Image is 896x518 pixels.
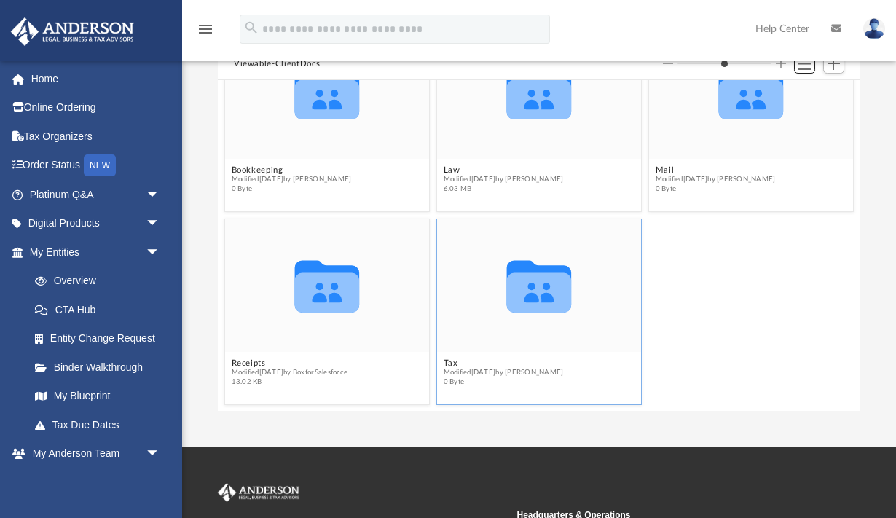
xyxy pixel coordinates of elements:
span: arrow_drop_down [146,439,175,469]
button: Switch to List View [794,53,816,74]
button: Receipts [232,358,348,367]
a: menu [197,28,214,38]
button: Viewable-ClientDocs [234,58,320,71]
span: 13.02 KB [232,377,348,387]
span: arrow_drop_down [146,209,175,239]
button: Decrease column size [663,58,673,68]
a: My Entitiesarrow_drop_down [10,238,182,267]
a: Overview [20,267,182,296]
i: menu [197,20,214,38]
a: My Anderson Team [20,468,168,497]
span: 0 Byte [444,377,564,387]
a: Tax Organizers [10,122,182,151]
span: 6.03 MB [444,184,564,194]
img: Anderson Advisors Platinum Portal [215,483,302,502]
button: Tax [444,358,564,367]
span: 0 Byte [232,184,352,194]
i: search [243,20,259,36]
div: grid [218,80,860,412]
span: arrow_drop_down [146,180,175,210]
a: CTA Hub [20,295,182,324]
button: Add [823,53,845,74]
a: Digital Productsarrow_drop_down [10,209,182,238]
span: arrow_drop_down [146,238,175,267]
input: Column size [677,58,771,68]
a: Binder Walkthrough [20,353,182,382]
img: User Pic [863,18,885,39]
span: Modified [DATE] by [PERSON_NAME] [232,174,352,184]
button: Law [444,165,564,174]
div: NEW [84,154,116,176]
span: Modified [DATE] by [PERSON_NAME] [444,367,564,377]
a: Home [10,64,182,93]
a: Platinum Q&Aarrow_drop_down [10,180,182,209]
span: Modified [DATE] by [PERSON_NAME] [444,174,564,184]
button: Bookkeeping [232,165,352,174]
span: 0 Byte [656,184,776,194]
a: Tax Due Dates [20,410,182,439]
a: Entity Change Request [20,324,182,353]
img: Anderson Advisors Platinum Portal [7,17,138,46]
button: Increase column size [776,58,786,68]
span: Modified [DATE] by [PERSON_NAME] [656,174,776,184]
a: Order StatusNEW [10,151,182,181]
button: Mail [656,165,776,174]
a: My Blueprint [20,382,175,411]
a: Online Ordering [10,93,182,122]
span: Modified [DATE] by BoxforSalesforce [232,367,348,377]
a: My Anderson Teamarrow_drop_down [10,439,175,468]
